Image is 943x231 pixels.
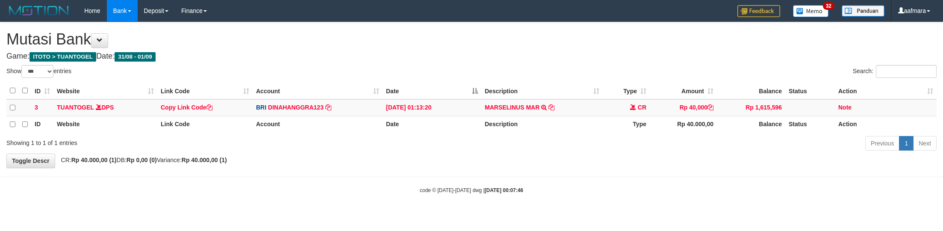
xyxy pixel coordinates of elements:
[35,104,38,111] span: 3
[383,116,481,133] th: Date
[6,65,71,78] label: Show entries
[548,104,554,111] a: Copy MARSELINUS MAR to clipboard
[6,31,937,48] h1: Mutasi Bank
[182,157,227,163] strong: Rp 40.000,00 (1)
[253,116,383,133] th: Account
[268,104,324,111] a: DINAHANGGRA123
[157,116,253,133] th: Link Code
[793,5,829,17] img: Button%20Memo.svg
[481,116,603,133] th: Description
[71,157,117,163] strong: Rp 40.000,00 (1)
[53,83,157,99] th: Website: activate to sort column ascending
[485,187,523,193] strong: [DATE] 00:07:46
[115,52,156,62] span: 31/08 - 01/09
[157,83,253,99] th: Link Code: activate to sort column ascending
[876,65,937,78] input: Search:
[717,116,785,133] th: Balance
[835,116,937,133] th: Action
[6,135,386,147] div: Showing 1 to 1 of 1 entries
[838,104,852,111] a: Note
[707,104,713,111] a: Copy Rp 40,000 to clipboard
[325,104,331,111] a: Copy DINAHANGGRA123 to clipboard
[383,83,481,99] th: Date: activate to sort column descending
[842,5,884,17] img: panduan.png
[603,83,650,99] th: Type: activate to sort column ascending
[127,157,157,163] strong: Rp 0,00 (0)
[650,83,717,99] th: Amount: activate to sort column ascending
[785,83,835,99] th: Status
[785,116,835,133] th: Status
[31,83,53,99] th: ID: activate to sort column ascending
[29,52,96,62] span: ITOTO > TUANTOGEL
[6,52,937,61] h4: Game: Date:
[485,104,539,111] a: MARSELINUS MAR
[161,104,212,111] a: Copy Link Code
[57,157,227,163] span: CR: DB: Variance:
[853,65,937,78] label: Search:
[717,83,785,99] th: Balance
[420,187,523,193] small: code © [DATE]-[DATE] dwg |
[57,104,94,111] a: TUANTOGEL
[6,154,55,168] a: Toggle Descr
[253,83,383,99] th: Account: activate to sort column ascending
[6,4,71,17] img: MOTION_logo.png
[53,116,157,133] th: Website
[899,136,914,151] a: 1
[256,104,266,111] span: BRI
[717,99,785,116] td: Rp 1,615,596
[481,83,603,99] th: Description: activate to sort column ascending
[31,116,53,133] th: ID
[53,99,157,116] td: DPS
[865,136,899,151] a: Previous
[603,116,650,133] th: Type
[835,83,937,99] th: Action: activate to sort column ascending
[737,5,780,17] img: Feedback.jpg
[638,104,646,111] span: CR
[823,2,834,10] span: 32
[650,99,717,116] td: Rp 40,000
[650,116,717,133] th: Rp 40.000,00
[913,136,937,151] a: Next
[383,99,481,116] td: [DATE] 01:13:20
[21,65,53,78] select: Showentries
